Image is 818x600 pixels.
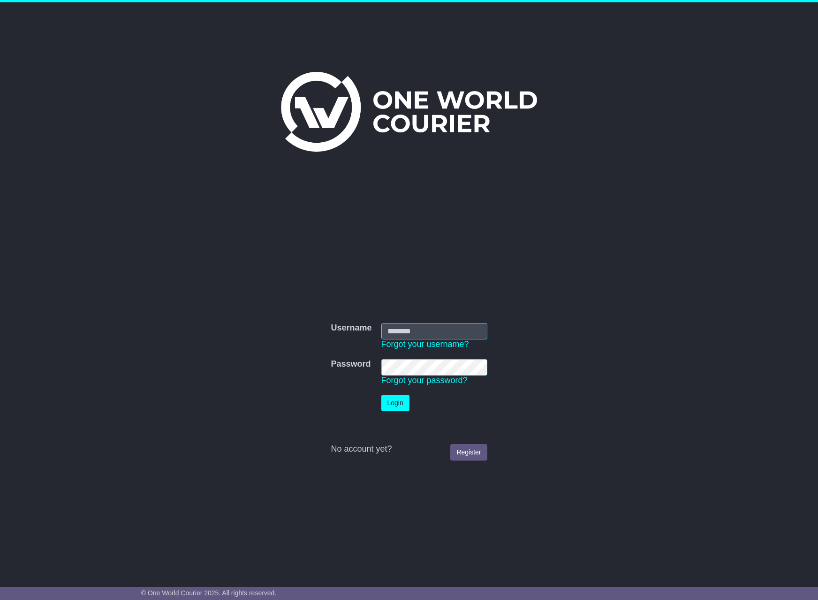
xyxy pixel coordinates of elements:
[331,444,487,454] div: No account yet?
[381,376,468,385] a: Forgot your password?
[331,359,371,369] label: Password
[381,339,469,349] a: Forgot your username?
[381,395,409,411] button: Login
[450,444,487,461] a: Register
[331,323,371,333] label: Username
[141,589,277,597] span: © One World Courier 2025. All rights reserved.
[281,72,537,152] img: One World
